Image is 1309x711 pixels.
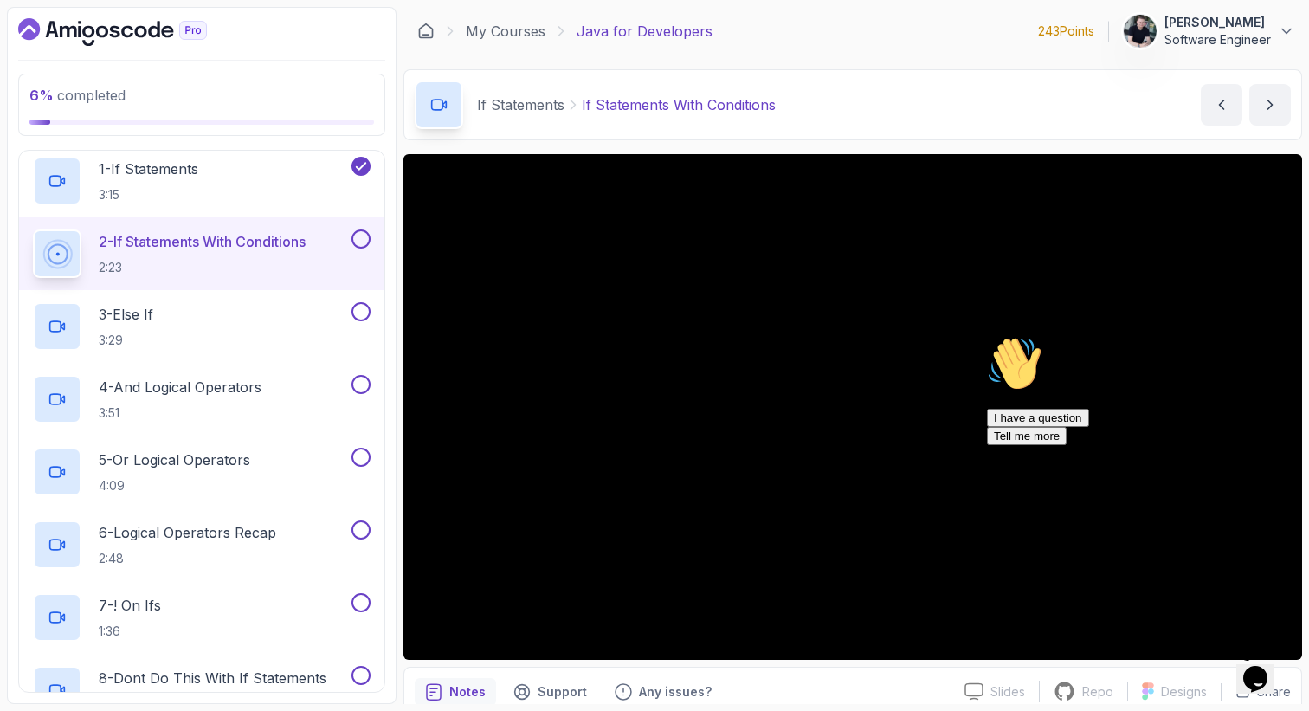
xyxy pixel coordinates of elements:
[99,404,261,422] p: 3:51
[466,21,545,42] a: My Courses
[99,668,326,688] p: 8 - Dont Do This With If Statements
[99,595,161,616] p: 7 - ! On Ifs
[577,21,713,42] p: Java for Developers
[477,94,564,115] p: If Statements
[33,302,371,351] button: 3-Else If3:29
[1236,642,1292,694] iframe: chat widget
[99,522,276,543] p: 6 - Logical Operators Recap
[99,186,198,204] p: 3:15
[99,550,276,567] p: 2:48
[1249,84,1291,126] button: next content
[1164,31,1271,48] p: Software Engineer
[403,154,1302,660] iframe: 2 - If Statements with Conditions
[18,18,247,46] a: Dashboard
[1221,683,1291,701] button: Share
[29,87,54,104] span: 6 %
[415,678,496,706] button: notes button
[7,7,319,116] div: 👋Hi! How can we help?I have a questionTell me more
[33,593,371,642] button: 7-! On Ifs1:36
[33,229,371,278] button: 2-If Statements With Conditions2:23
[33,520,371,569] button: 6-Logical Operators Recap2:48
[417,23,435,40] a: Dashboard
[99,231,306,252] p: 2 - If Statements With Conditions
[639,683,712,701] p: Any issues?
[1124,15,1157,48] img: user profile image
[1123,14,1295,48] button: user profile image[PERSON_NAME]Software Engineer
[503,678,597,706] button: Support button
[99,449,250,470] p: 5 - Or Logical Operators
[99,377,261,398] p: 4 - And Logical Operators
[29,87,126,104] span: completed
[7,80,109,98] button: I have a question
[7,7,62,62] img: :wave:
[99,304,153,325] p: 3 - Else If
[980,329,1292,633] iframe: chat widget
[99,477,250,494] p: 4:09
[7,52,171,65] span: Hi! How can we help?
[33,375,371,423] button: 4-And Logical Operators3:51
[33,157,371,205] button: 1-If Statements3:15
[99,158,198,179] p: 1 - If Statements
[604,678,722,706] button: Feedback button
[1201,84,1242,126] button: previous content
[1082,683,1113,701] p: Repo
[33,448,371,496] button: 5-Or Logical Operators4:09
[99,332,153,349] p: 3:29
[99,259,306,276] p: 2:23
[990,683,1025,701] p: Slides
[1038,23,1094,40] p: 243 Points
[582,94,776,115] p: If Statements With Conditions
[99,623,161,640] p: 1:36
[1164,14,1271,31] p: [PERSON_NAME]
[1161,683,1207,701] p: Designs
[538,683,587,701] p: Support
[7,98,87,116] button: Tell me more
[449,683,486,701] p: Notes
